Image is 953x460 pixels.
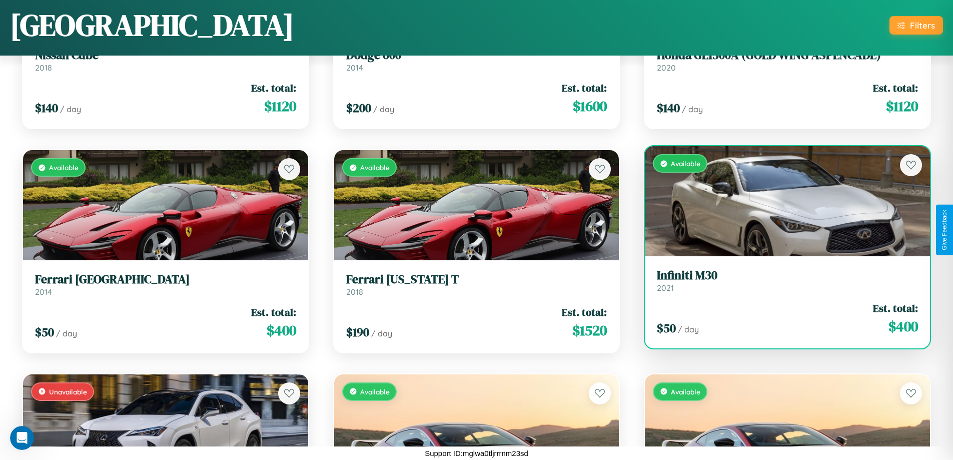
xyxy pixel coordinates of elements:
p: Support ID: mglwa0tljrrrnm23sd [425,446,528,460]
span: 2021 [657,283,674,293]
span: Available [360,163,390,172]
span: $ 1520 [572,320,607,340]
span: $ 1600 [573,96,607,116]
a: Ferrari [US_STATE] T2018 [346,272,607,297]
span: Est. total: [251,305,296,319]
span: / day [373,104,394,114]
span: Est. total: [873,81,918,95]
span: Est. total: [562,305,607,319]
span: $ 1120 [886,96,918,116]
button: Filters [889,16,943,35]
a: Infiniti M302021 [657,268,918,293]
a: Honda GL1500A (GOLD WING ASPENCADE)2020 [657,48,918,73]
span: / day [56,328,77,338]
h3: Ferrari [US_STATE] T [346,272,607,287]
span: 2014 [346,63,363,73]
span: Available [360,387,390,396]
a: Dodge 6002014 [346,48,607,73]
span: $ 140 [35,100,58,116]
h1: [GEOGRAPHIC_DATA] [10,5,294,46]
a: Nissan Cube2018 [35,48,296,73]
iframe: Intercom live chat [10,426,34,450]
span: $ 200 [346,100,371,116]
span: / day [60,104,81,114]
span: / day [678,324,699,334]
span: / day [371,328,392,338]
h3: Honda GL1500A (GOLD WING ASPENCADE) [657,48,918,63]
h3: Infiniti M30 [657,268,918,283]
span: 2018 [346,287,363,297]
span: $ 400 [888,316,918,336]
span: Available [671,159,700,168]
span: $ 50 [657,320,676,336]
span: Est. total: [251,81,296,95]
span: 2020 [657,63,676,73]
h3: Ferrari [GEOGRAPHIC_DATA] [35,272,296,287]
a: Ferrari [GEOGRAPHIC_DATA]2014 [35,272,296,297]
span: 2018 [35,63,52,73]
span: Available [671,387,700,396]
h3: Nissan Cube [35,48,296,63]
span: $ 50 [35,324,54,340]
span: Available [49,163,79,172]
span: Unavailable [49,387,87,396]
span: $ 1120 [264,96,296,116]
span: $ 190 [346,324,369,340]
span: Est. total: [873,301,918,315]
div: Filters [910,20,935,31]
span: $ 400 [267,320,296,340]
span: 2014 [35,287,52,297]
span: Est. total: [562,81,607,95]
span: / day [682,104,703,114]
span: $ 140 [657,100,680,116]
h3: Dodge 600 [346,48,607,63]
div: Give Feedback [941,210,948,250]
